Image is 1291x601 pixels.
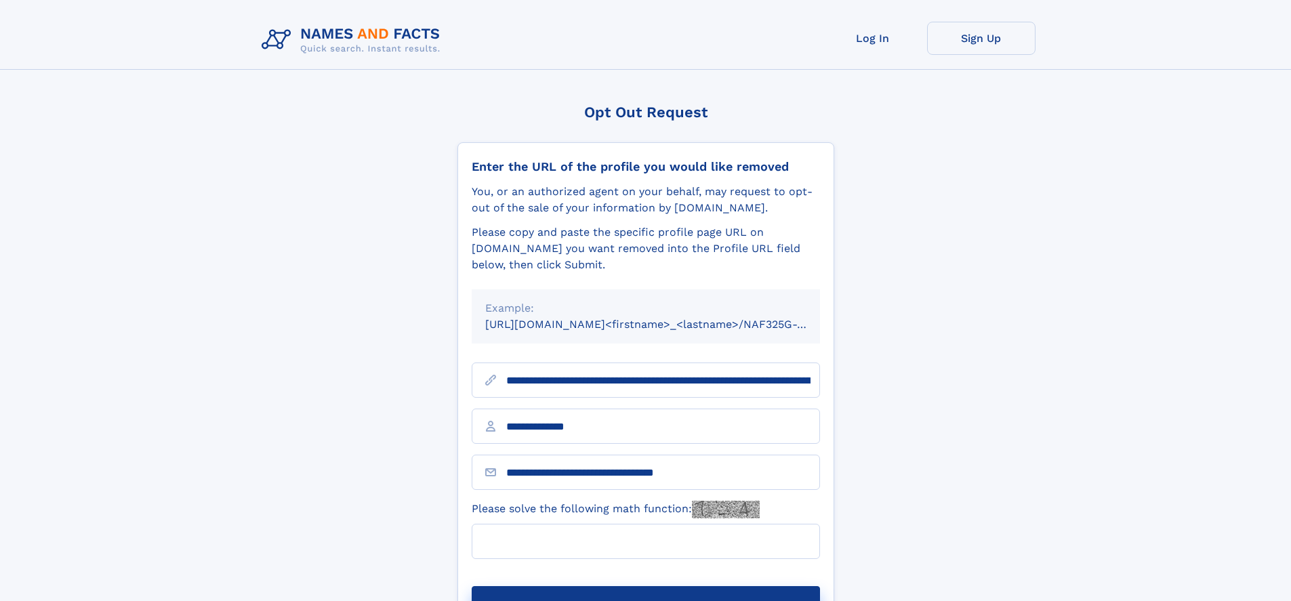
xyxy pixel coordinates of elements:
[485,300,806,316] div: Example:
[927,22,1036,55] a: Sign Up
[819,22,927,55] a: Log In
[472,159,820,174] div: Enter the URL of the profile you would like removed
[256,22,451,58] img: Logo Names and Facts
[472,501,760,518] label: Please solve the following math function:
[457,104,834,121] div: Opt Out Request
[472,184,820,216] div: You, or an authorized agent on your behalf, may request to opt-out of the sale of your informatio...
[472,224,820,273] div: Please copy and paste the specific profile page URL on [DOMAIN_NAME] you want removed into the Pr...
[485,318,846,331] small: [URL][DOMAIN_NAME]<firstname>_<lastname>/NAF325G-xxxxxxxx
